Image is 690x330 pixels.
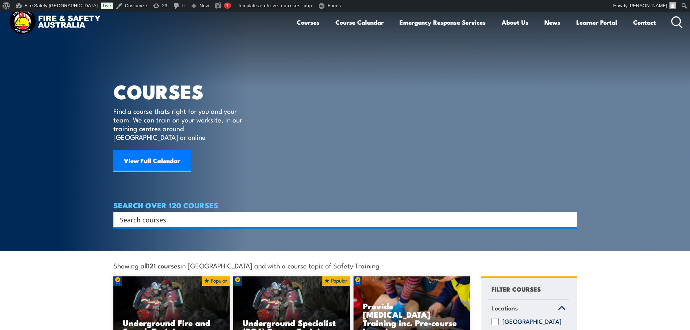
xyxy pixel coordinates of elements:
button: Search magnifier button [564,214,574,225]
span: 1 [226,3,229,8]
h4: FILTER COURSES [492,284,541,294]
form: Search form [121,214,563,225]
span: Locations [492,303,518,313]
span: archive-courses.php [258,3,312,8]
a: Locations [488,300,569,318]
a: Live [101,3,113,9]
h4: SEARCH OVER 120 COURSES [113,201,577,209]
strong: 121 courses [147,260,180,270]
p: Find a course thats right for you and your team. We can train on your worksite, in our training c... [113,106,246,141]
a: About Us [502,13,528,32]
a: News [544,13,560,32]
input: Search input [120,214,561,225]
a: Emergency Response Services [400,13,486,32]
a: Course Calendar [335,13,384,32]
a: View Full Calendar [113,150,191,172]
span: [PERSON_NAME] [628,3,667,8]
a: Contact [633,13,656,32]
h1: COURSES [113,83,253,100]
span: Showing all in [GEOGRAPHIC_DATA] and with a course topic of Safety Training [113,262,380,269]
label: [GEOGRAPHIC_DATA] [502,318,561,325]
a: Courses [297,13,319,32]
a: Learner Portal [576,13,617,32]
